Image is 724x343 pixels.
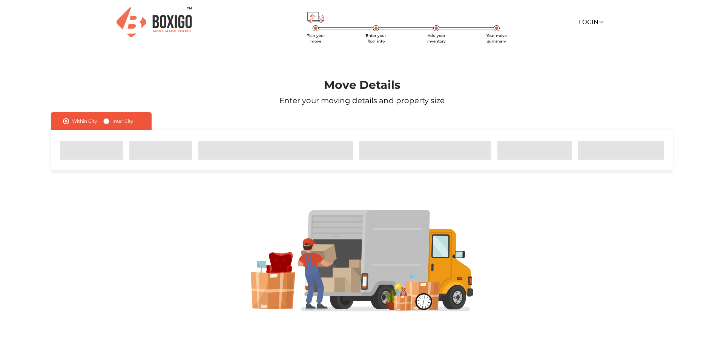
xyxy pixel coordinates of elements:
img: Boxigo [117,7,192,37]
label: Within City [72,117,97,126]
label: Inter City [112,117,133,126]
span: Enter your floor info [366,33,386,44]
p: Enter your moving details and property size [29,95,695,106]
span: Your move summary [486,33,507,44]
h1: Move Details [29,78,695,92]
span: Plan your move [307,33,325,44]
a: Login [579,18,603,26]
span: Add your inventory [427,33,446,44]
